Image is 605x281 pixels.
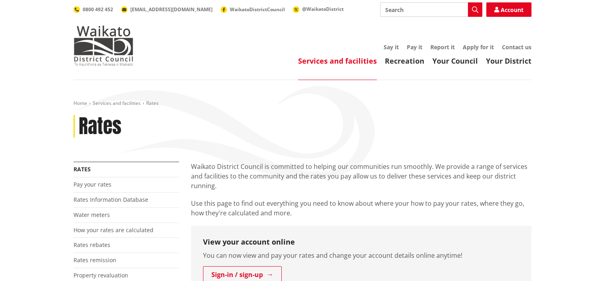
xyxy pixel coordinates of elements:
a: Rates Information Database [74,196,148,203]
a: 0800 492 452 [74,6,113,13]
a: Rates [74,165,91,173]
a: Report it [430,43,455,51]
a: Services and facilities [298,56,377,66]
span: 0800 492 452 [83,6,113,13]
a: How your rates are calculated [74,226,153,234]
a: Recreation [385,56,424,66]
nav: breadcrumb [74,100,531,107]
span: [EMAIL_ADDRESS][DOMAIN_NAME] [130,6,213,13]
a: Home [74,100,87,106]
a: [EMAIL_ADDRESS][DOMAIN_NAME] [121,6,213,13]
a: Pay it [407,43,422,51]
span: Rates [146,100,159,106]
a: @WaikatoDistrict [293,6,344,12]
h1: Rates [79,115,121,138]
a: Pay your rates [74,181,111,188]
a: Water meters [74,211,110,219]
a: Account [486,2,531,17]
p: Use this page to find out everything you need to know about where your how to pay your rates, whe... [191,199,531,218]
a: Your District [486,56,531,66]
a: WaikatoDistrictCouncil [221,6,285,13]
h3: View your account online [203,238,519,247]
a: Property revaluation [74,271,128,279]
img: Waikato District Council - Te Kaunihera aa Takiwaa o Waikato [74,26,133,66]
a: Rates rebates [74,241,110,249]
a: Your Council [432,56,478,66]
input: Search input [380,2,482,17]
span: @WaikatoDistrict [302,6,344,12]
a: Apply for it [463,43,494,51]
a: Say it [384,43,399,51]
span: WaikatoDistrictCouncil [230,6,285,13]
a: Services and facilities [93,100,141,106]
a: Rates remission [74,256,116,264]
p: Waikato District Council is committed to helping our communities run smoothly. We provide a range... [191,162,531,191]
a: Contact us [502,43,531,51]
p: You can now view and pay your rates and change your account details online anytime! [203,251,519,260]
